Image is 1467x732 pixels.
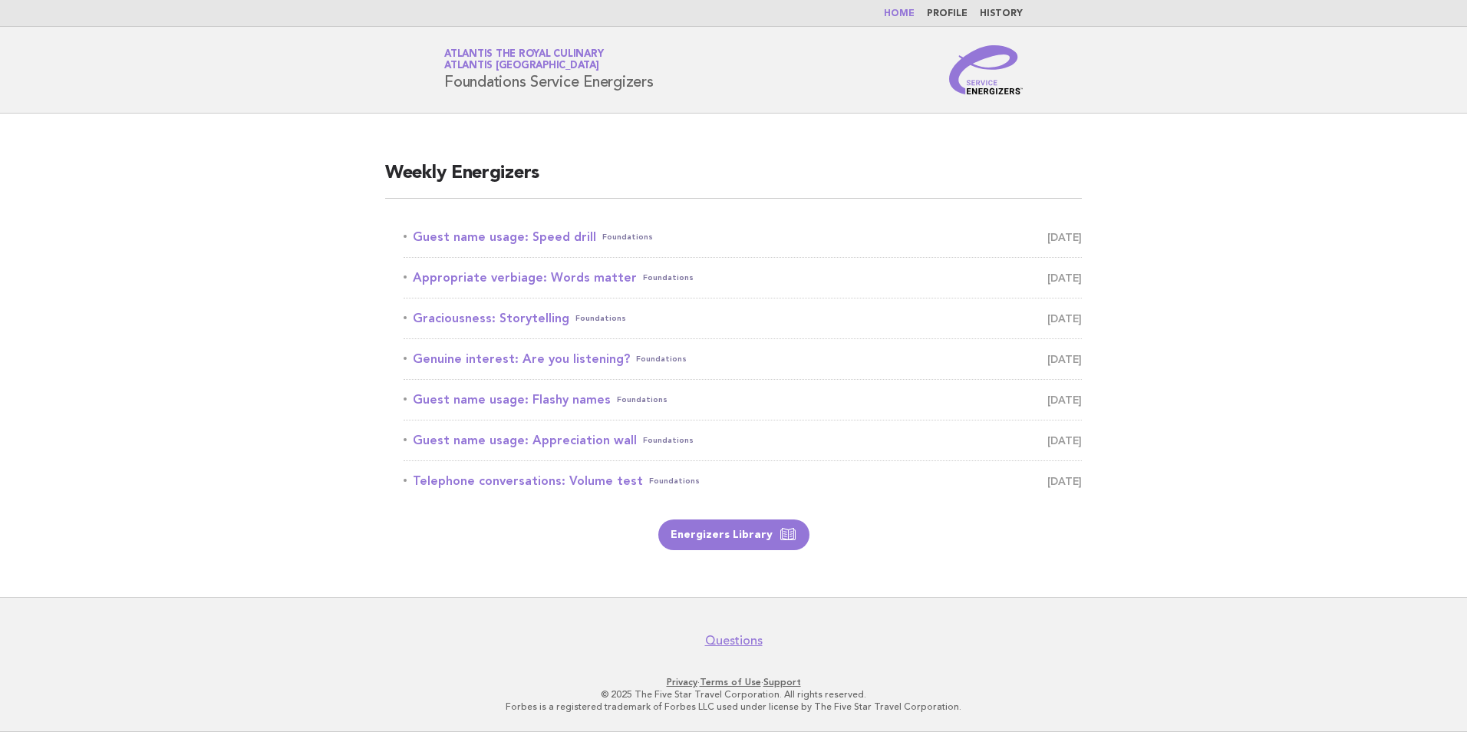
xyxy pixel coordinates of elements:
[404,267,1082,289] a: Appropriate verbiage: Words matterFoundations [DATE]
[643,430,694,451] span: Foundations
[444,61,599,71] span: Atlantis [GEOGRAPHIC_DATA]
[980,9,1023,18] a: History
[643,267,694,289] span: Foundations
[617,389,668,411] span: Foundations
[602,226,653,248] span: Foundations
[1047,389,1082,411] span: [DATE]
[404,430,1082,451] a: Guest name usage: Appreciation wallFoundations [DATE]
[404,348,1082,370] a: Genuine interest: Are you listening?Foundations [DATE]
[264,676,1203,688] p: · ·
[658,519,809,550] a: Energizers Library
[404,470,1082,492] a: Telephone conversations: Volume testFoundations [DATE]
[1047,470,1082,492] span: [DATE]
[700,677,761,687] a: Terms of Use
[404,308,1082,329] a: Graciousness: StorytellingFoundations [DATE]
[404,389,1082,411] a: Guest name usage: Flashy namesFoundations [DATE]
[264,701,1203,713] p: Forbes is a registered trademark of Forbes LLC used under license by The Five Star Travel Corpora...
[1047,348,1082,370] span: [DATE]
[1047,267,1082,289] span: [DATE]
[264,688,1203,701] p: © 2025 The Five Star Travel Corporation. All rights reserved.
[636,348,687,370] span: Foundations
[575,308,626,329] span: Foundations
[949,45,1023,94] img: Service Energizers
[649,470,700,492] span: Foundations
[667,677,697,687] a: Privacy
[385,161,1082,199] h2: Weekly Energizers
[444,49,603,71] a: Atlantis the Royal CulinaryAtlantis [GEOGRAPHIC_DATA]
[1047,430,1082,451] span: [DATE]
[1047,226,1082,248] span: [DATE]
[763,677,801,687] a: Support
[404,226,1082,248] a: Guest name usage: Speed drillFoundations [DATE]
[927,9,968,18] a: Profile
[705,633,763,648] a: Questions
[1047,308,1082,329] span: [DATE]
[884,9,915,18] a: Home
[444,50,654,90] h1: Foundations Service Energizers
